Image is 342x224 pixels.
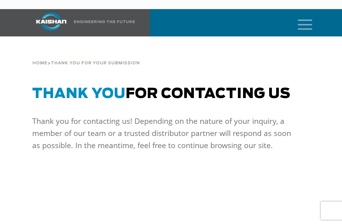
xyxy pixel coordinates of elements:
[32,46,310,68] div: >
[32,87,290,101] span: for Contacting Us
[74,20,135,23] img: Engineering the future
[295,18,306,28] a: mobile menu
[29,12,74,31] img: kaishan logo
[32,59,47,68] a: HOME
[29,9,136,36] a: Kaishan USA
[32,87,126,101] span: Thank You
[51,59,140,68] span: THANK YOU FOR YOUR SUBMISSION
[32,115,299,151] p: Thank you for contacting us! Depending on the nature of your inquiry, a member of our team or a t...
